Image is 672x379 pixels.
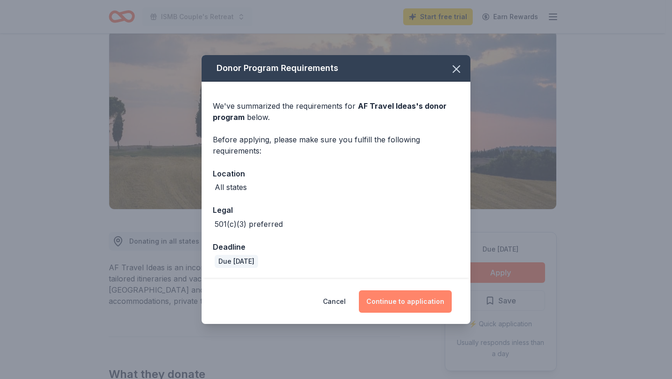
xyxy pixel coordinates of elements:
[213,241,459,253] div: Deadline
[213,204,459,216] div: Legal
[213,168,459,180] div: Location
[213,100,459,123] div: We've summarized the requirements for below.
[215,255,258,268] div: Due [DATE]
[323,290,346,313] button: Cancel
[215,182,247,193] div: All states
[202,55,470,82] div: Donor Program Requirements
[213,134,459,156] div: Before applying, please make sure you fulfill the following requirements:
[359,290,452,313] button: Continue to application
[215,218,283,230] div: 501(c)(3) preferred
